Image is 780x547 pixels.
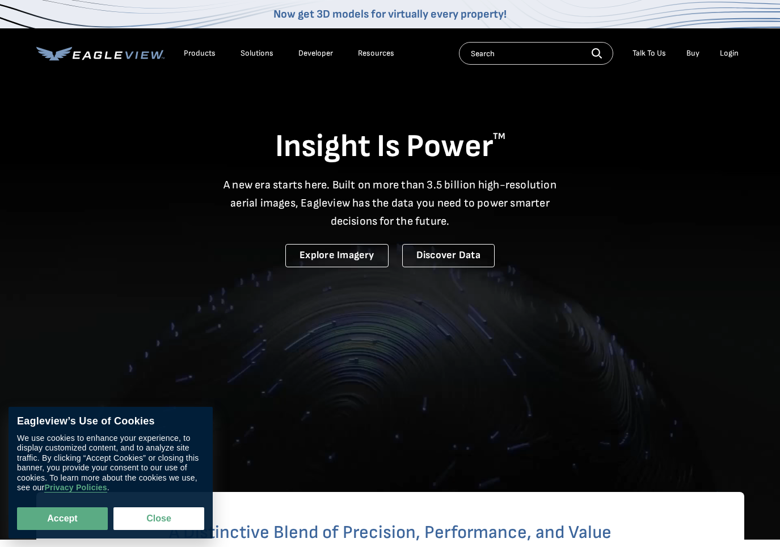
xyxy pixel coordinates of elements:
[113,507,204,530] button: Close
[720,48,739,58] div: Login
[298,48,333,58] a: Developer
[184,48,216,58] div: Products
[493,131,505,142] sup: TM
[273,7,507,21] a: Now get 3D models for virtually every property!
[285,244,389,267] a: Explore Imagery
[358,48,394,58] div: Resources
[686,48,699,58] a: Buy
[17,507,108,530] button: Accept
[44,483,107,493] a: Privacy Policies
[241,48,273,58] div: Solutions
[17,434,204,493] div: We use cookies to enhance your experience, to display customized content, and to analyze site tra...
[36,127,744,167] h1: Insight Is Power
[17,415,204,428] div: Eagleview’s Use of Cookies
[217,176,564,230] p: A new era starts here. Built on more than 3.5 billion high-resolution aerial images, Eagleview ha...
[82,524,699,542] h2: A Distinctive Blend of Precision, Performance, and Value
[459,42,613,65] input: Search
[402,244,495,267] a: Discover Data
[633,48,666,58] div: Talk To Us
